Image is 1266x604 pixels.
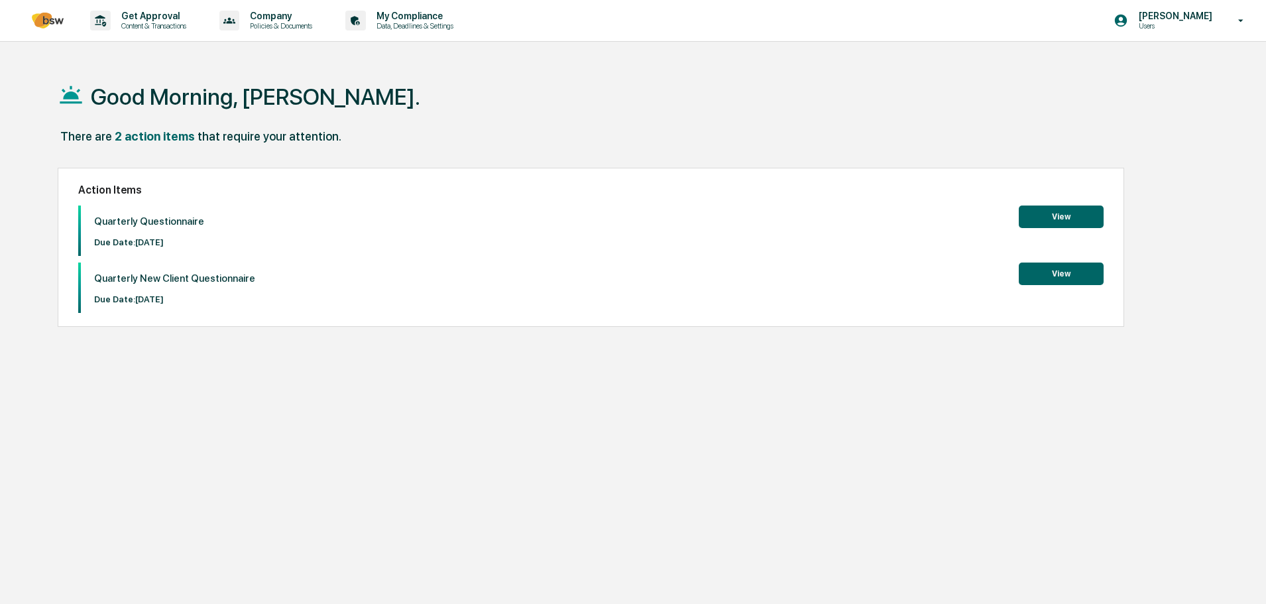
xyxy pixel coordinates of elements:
[32,13,64,29] img: logo
[1019,267,1104,279] a: View
[111,11,193,21] p: Get Approval
[91,84,420,110] h1: Good Morning, [PERSON_NAME].
[1019,206,1104,228] button: View
[94,215,204,227] p: Quarterly Questionnaire
[111,21,193,30] p: Content & Transactions
[239,11,319,21] p: Company
[94,272,255,284] p: Quarterly New Client Questionnaire
[366,21,460,30] p: Data, Deadlines & Settings
[94,237,204,247] p: Due Date: [DATE]
[366,11,460,21] p: My Compliance
[115,129,195,143] div: 2 action items
[198,129,341,143] div: that require your attention.
[1019,263,1104,285] button: View
[94,294,255,304] p: Due Date: [DATE]
[1128,11,1219,21] p: [PERSON_NAME]
[78,184,1104,196] h2: Action Items
[239,21,319,30] p: Policies & Documents
[60,129,112,143] div: There are
[1019,210,1104,222] a: View
[1128,21,1219,30] p: Users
